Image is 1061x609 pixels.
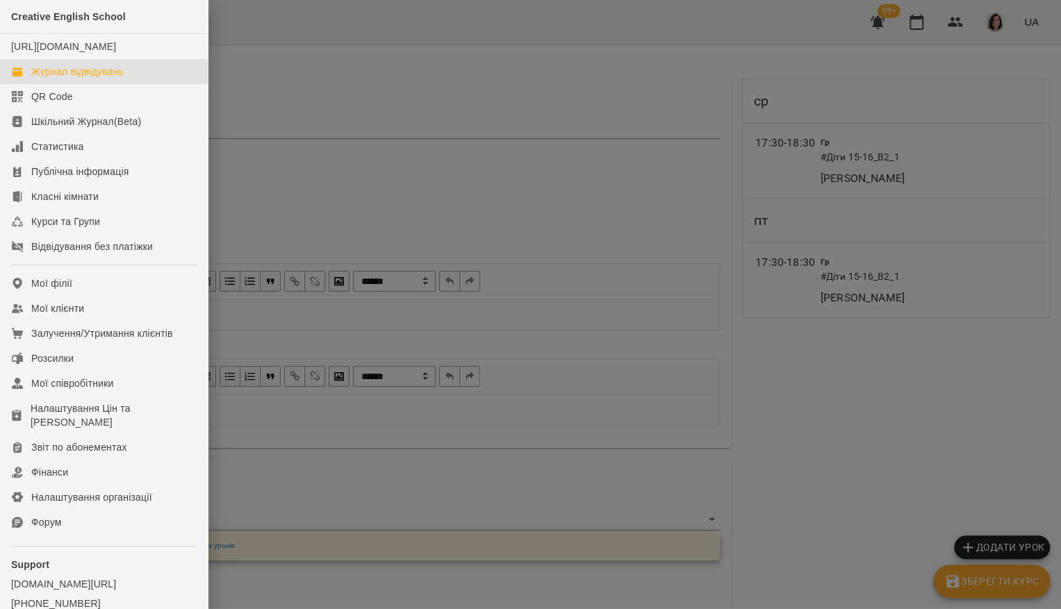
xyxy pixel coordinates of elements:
[31,240,153,253] div: Відвідування без платіжки
[31,65,124,78] div: Журнал відвідувань
[31,276,72,290] div: Мої філії
[11,577,197,591] a: [DOMAIN_NAME][URL]
[31,401,197,429] div: Налаштування Цін та [PERSON_NAME]
[31,465,68,479] div: Фінанси
[11,558,197,572] p: Support
[31,440,127,454] div: Звіт по абонементах
[31,376,114,390] div: Мої співробітники
[11,41,116,52] a: [URL][DOMAIN_NAME]
[31,190,99,203] div: Класні кімнати
[31,140,84,153] div: Статистика
[31,301,84,315] div: Мої клієнти
[31,351,74,365] div: Розсилки
[11,11,126,22] span: Creative English School
[31,215,100,228] div: Курси та Групи
[31,490,152,504] div: Налаштування організації
[31,515,62,529] div: Форум
[31,165,129,178] div: Публічна інформація
[31,90,73,103] div: QR Code
[31,326,173,340] div: Залучення/Утримання клієнтів
[31,115,141,128] div: Шкільний Журнал(Beta)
